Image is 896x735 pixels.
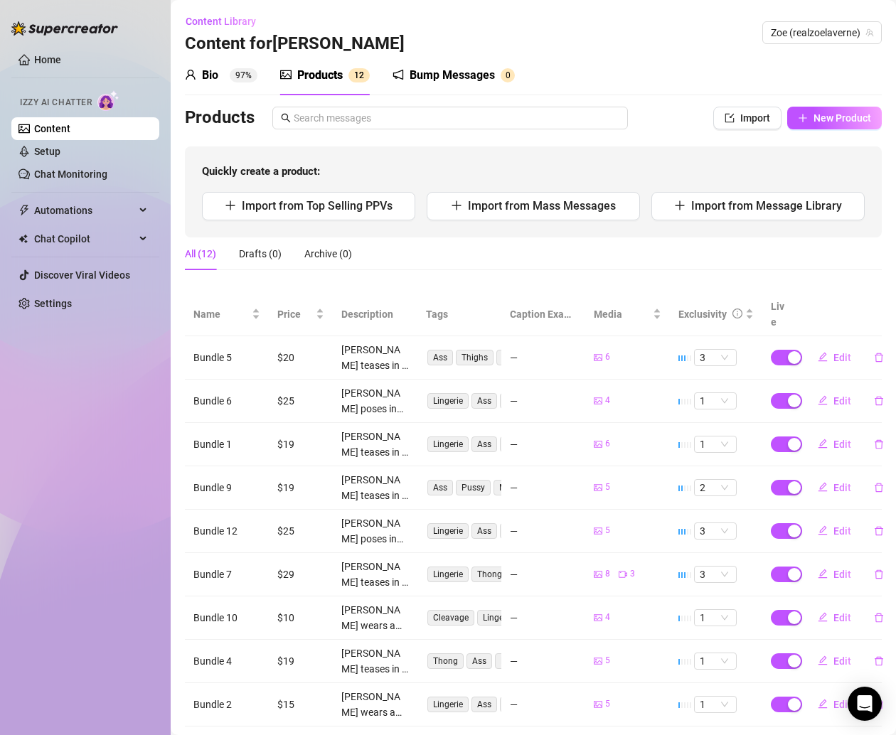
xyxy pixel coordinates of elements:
[269,423,333,466] td: $19
[494,480,555,495] span: Mirror Selfies
[510,350,577,365] div: —
[269,380,333,423] td: $25
[700,350,731,365] span: 3
[18,234,28,244] img: Chat Copilot
[281,113,291,123] span: search
[185,423,269,466] td: Bundle 1
[510,697,577,712] div: —
[874,439,884,449] span: delete
[185,336,269,380] td: Bundle 5
[500,523,561,539] span: Mirror Selfies
[678,306,727,322] div: Exclusivity
[427,653,464,669] span: Thong
[185,246,216,262] div: All (12)
[863,650,895,672] button: delete
[874,526,884,536] span: delete
[874,396,884,406] span: delete
[700,436,731,452] span: 1
[865,28,874,37] span: team
[427,697,469,712] span: Lingerie
[501,293,585,336] th: Caption Example
[594,353,602,362] span: picture
[787,107,882,129] button: New Product
[874,353,884,363] span: delete
[700,697,731,712] span: 1
[185,33,405,55] h3: Content for [PERSON_NAME]
[185,510,269,553] td: Bundle 12
[700,393,731,409] span: 1
[585,293,669,336] th: Media
[501,68,515,82] sup: 0
[500,697,547,712] span: Cleavage
[202,67,218,84] div: Bio
[605,697,610,711] span: 5
[341,645,408,677] div: [PERSON_NAME] teases in a cozy white hoodie paired with a tiny black thong, showing off her round...
[230,68,257,82] sup: 97%
[863,346,895,369] button: delete
[814,112,871,124] span: New Product
[185,107,255,129] h3: Products
[874,613,884,623] span: delete
[496,350,558,365] span: Mirror Selfies
[359,70,364,80] span: 2
[594,570,602,579] span: picture
[740,112,770,124] span: Import
[619,570,627,579] span: video-camera
[605,611,610,624] span: 4
[806,433,863,456] button: Edit
[34,146,60,157] a: Setup
[818,699,828,709] span: edit
[500,393,536,409] span: Thong
[34,227,135,250] span: Chat Copilot
[806,520,863,542] button: Edit
[806,476,863,499] button: Edit
[818,352,828,362] span: edit
[806,390,863,412] button: Edit
[427,567,469,582] span: Lingerie
[651,192,865,220] button: Import from Message Library
[725,113,735,123] span: import
[700,480,731,495] span: 2
[833,395,851,407] span: Edit
[510,393,577,409] div: —
[848,687,882,721] div: Open Intercom Messenger
[34,54,61,65] a: Home
[477,610,518,626] span: Lingerie
[510,523,577,539] div: —
[510,567,577,582] div: —
[239,246,282,262] div: Drafts (0)
[297,67,343,84] div: Products
[269,510,333,553] td: $25
[185,380,269,423] td: Bundle 6
[605,481,610,494] span: 5
[471,697,497,712] span: Ass
[451,200,462,211] span: plus
[605,350,610,364] span: 6
[269,596,333,640] td: $10
[594,700,602,709] span: picture
[806,650,863,672] button: Edit
[833,439,851,450] span: Edit
[874,656,884,666] span: delete
[605,524,610,537] span: 5
[185,683,269,726] td: Bundle 2
[833,699,851,710] span: Edit
[510,436,577,452] div: —
[833,525,851,537] span: Edit
[348,68,370,82] sup: 12
[185,640,269,683] td: Bundle 4
[863,606,895,629] button: delete
[863,390,895,412] button: delete
[202,165,320,178] strong: Quickly create a product:
[18,205,30,216] span: thunderbolt
[863,433,895,456] button: delete
[34,269,130,281] a: Discover Viral Videos
[20,96,92,109] span: Izzy AI Chatter
[242,199,393,213] span: Import from Top Selling PPVs
[34,123,70,134] a: Content
[510,480,577,495] div: —
[833,482,851,493] span: Edit
[341,472,408,503] div: [PERSON_NAME] teases in a mix of mirror selfies and intimate close-ups. She shows off her round, ...
[269,553,333,596] td: $29
[34,298,72,309] a: Settings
